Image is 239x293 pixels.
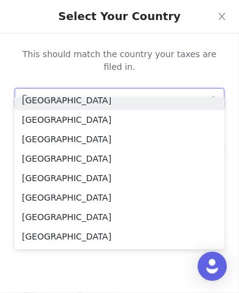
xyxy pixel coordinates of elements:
div: Select Your Country [58,10,181,23]
i: icon: close [217,12,227,21]
li: [GEOGRAPHIC_DATA] [15,149,224,168]
i: icon: down [210,94,217,103]
li: [GEOGRAPHIC_DATA] [15,207,224,227]
li: [GEOGRAPHIC_DATA] [15,91,224,110]
li: [GEOGRAPHIC_DATA] [15,168,224,188]
li: [GEOGRAPHIC_DATA] [15,227,224,246]
li: [GEOGRAPHIC_DATA] [15,110,224,129]
li: [GEOGRAPHIC_DATA] [15,246,224,266]
p: This should match the country your taxes are filed in. [15,48,224,74]
li: [GEOGRAPHIC_DATA] [15,129,224,149]
div: Open Intercom Messenger [198,252,227,281]
li: [GEOGRAPHIC_DATA] [15,188,224,207]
